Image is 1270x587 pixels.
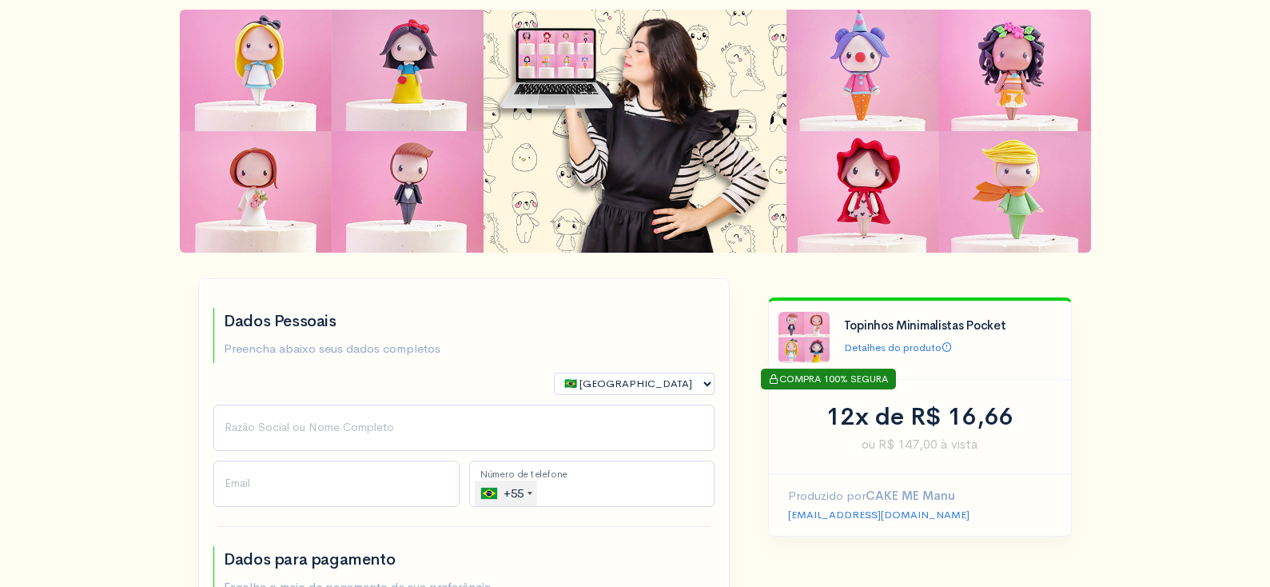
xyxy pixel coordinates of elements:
[224,551,491,569] h2: Dados para pagamento
[778,312,830,363] img: %C3%8Dcone%20Creatorsland.jpg
[844,319,1057,333] h4: Topinhos Minimalistas Pocket
[788,508,969,521] a: [EMAIL_ADDRESS][DOMAIN_NAME]
[788,435,1052,454] span: ou R$ 147,00 à vista
[481,481,537,506] div: +55
[866,488,955,503] strong: CAKE ME Manu
[475,481,537,506] div: Brazil (Brasil): +55
[180,10,1091,253] img: ...
[213,405,715,451] input: Nome Completo
[844,341,952,354] a: Detalhes do produto
[788,487,1052,505] p: Produzido por
[224,313,440,330] h2: Dados Pessoais
[213,461,460,507] input: Email
[788,399,1052,435] div: 12x de R$ 16,66
[761,369,896,389] div: COMPRA 100% SEGURA
[224,340,440,358] p: Preencha abaixo seus dados completos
